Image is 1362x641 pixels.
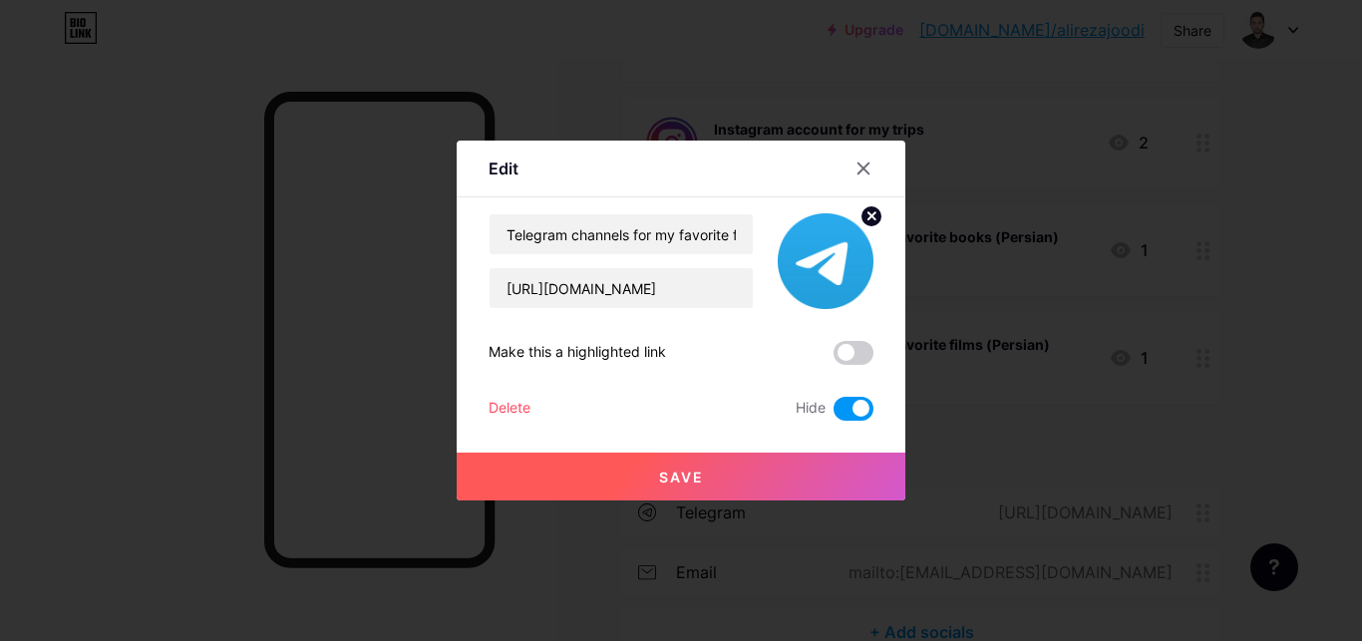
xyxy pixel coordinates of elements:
div: Edit [489,157,518,180]
input: URL [490,268,753,308]
button: Save [457,453,905,500]
span: Hide [796,397,826,421]
input: Title [490,214,753,254]
div: Delete [489,397,530,421]
span: Save [659,469,704,485]
img: link_thumbnail [778,213,873,309]
div: Make this a highlighted link [489,341,666,365]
